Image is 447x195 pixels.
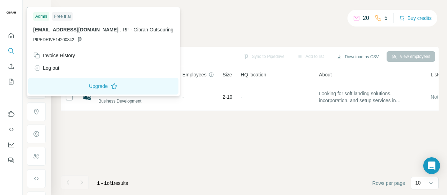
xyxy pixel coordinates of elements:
[98,98,174,104] div: Business Development
[222,71,232,78] span: Size
[107,180,111,186] span: of
[82,91,93,103] img: Logo of Saudi entry
[6,45,17,57] button: Search
[6,7,17,18] img: Avatar
[111,180,114,186] span: 1
[97,180,107,186] span: 1 - 1
[384,14,388,22] p: 5
[97,180,128,186] span: results
[431,71,441,78] span: Lists
[120,27,121,32] span: .
[182,71,206,78] span: Employees
[222,93,232,100] span: 2-10
[6,154,17,166] button: Feedback
[33,65,59,72] div: Log out
[6,29,17,42] button: Quick start
[33,37,74,43] span: PIPEDRIVE14200842
[22,4,50,15] button: Show
[423,157,440,174] div: Open Intercom Messenger
[241,94,242,100] span: -
[6,123,17,136] button: Use Surfe API
[61,8,439,18] h4: Search
[33,12,49,21] div: Admin
[123,27,174,32] span: RF - Gibran Outsouring
[372,180,405,187] span: Rows per page
[415,179,421,186] p: 10
[241,71,266,78] span: HQ location
[319,90,422,104] span: Looking for soft landing solutions, incorporation, and setup services in [GEOGRAPHIC_DATA]? We ca...
[6,138,17,151] button: Dashboard
[6,108,17,120] button: Use Surfe on LinkedIn
[28,78,178,95] button: Upgrade
[6,75,17,88] button: My lists
[331,52,383,62] button: Download as CSV
[33,27,118,32] span: [EMAIL_ADDRESS][DOMAIN_NAME]
[6,60,17,73] button: Enrich CSV
[363,14,369,22] p: 20
[399,13,432,23] button: Buy credits
[319,71,332,78] span: About
[33,52,75,59] div: Invoice History
[52,12,73,21] div: Free trial
[182,94,184,100] span: -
